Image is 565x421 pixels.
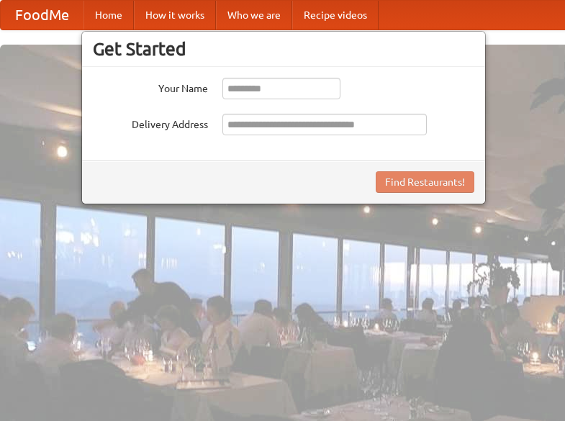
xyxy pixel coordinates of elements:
[1,1,83,30] a: FoodMe
[134,1,216,30] a: How it works
[216,1,292,30] a: Who we are
[93,78,208,96] label: Your Name
[292,1,379,30] a: Recipe videos
[93,38,474,60] h3: Get Started
[93,114,208,132] label: Delivery Address
[376,171,474,193] button: Find Restaurants!
[83,1,134,30] a: Home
